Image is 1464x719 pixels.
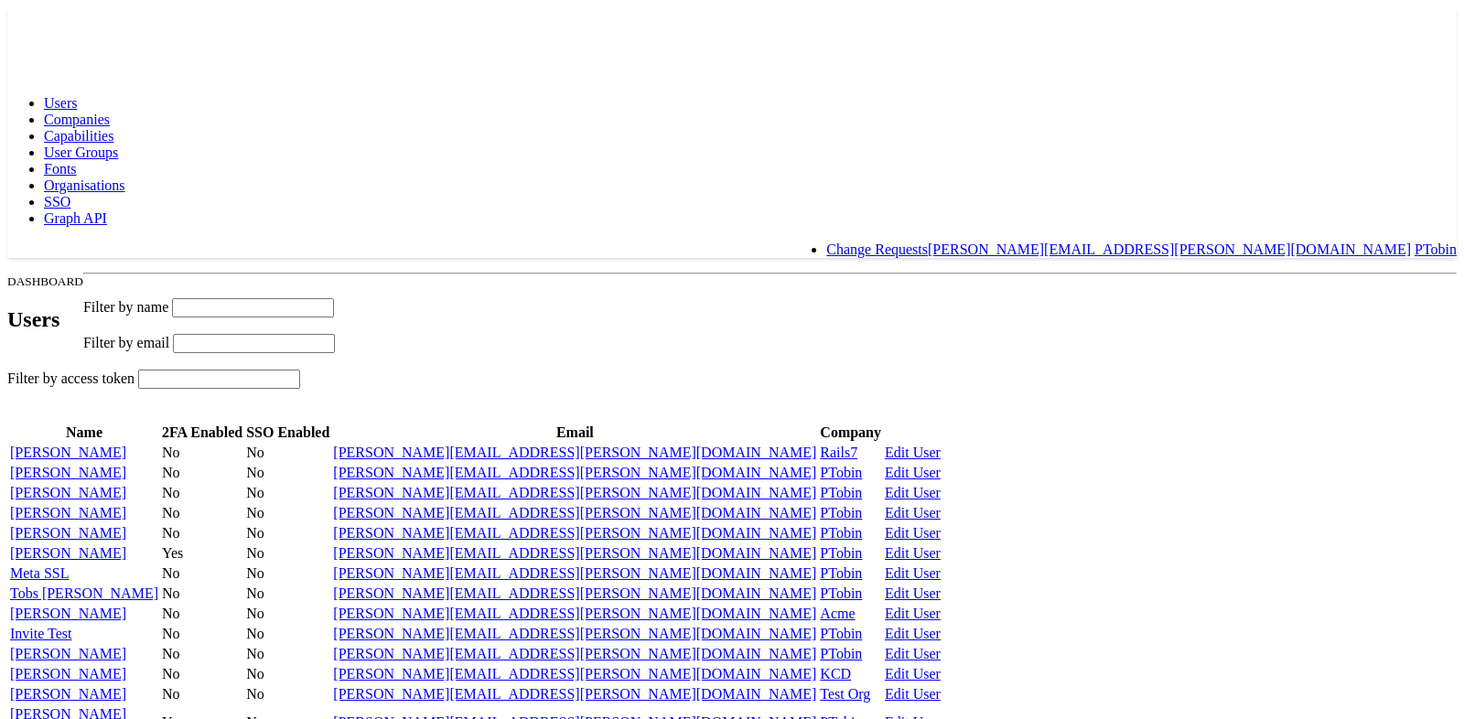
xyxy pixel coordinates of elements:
a: Invite Test [10,626,71,641]
a: SSO [44,194,70,209]
a: [PERSON_NAME] [10,505,126,520]
a: [PERSON_NAME][EMAIL_ADDRESS][PERSON_NAME][DOMAIN_NAME] [333,505,816,520]
a: Edit User [885,465,941,480]
th: Email [332,424,817,442]
span: No [162,686,180,702]
a: PTobin [820,525,862,541]
th: Company [819,424,882,442]
span: No [246,626,264,641]
a: Edit User [885,545,941,561]
a: [PERSON_NAME] [10,666,126,681]
a: Edit User [885,445,941,460]
a: Tobs [PERSON_NAME] [10,585,158,601]
span: No [162,485,180,500]
span: No [246,505,264,520]
a: [PERSON_NAME][EMAIL_ADDRESS][PERSON_NAME][DOMAIN_NAME] [928,241,1411,257]
span: No [162,606,180,621]
a: [PERSON_NAME][EMAIL_ADDRESS][PERSON_NAME][DOMAIN_NAME] [333,465,816,480]
a: Rails7 [820,445,857,460]
a: PTobin [820,565,862,581]
a: Edit User [885,686,941,702]
a: PTobin [820,585,862,601]
a: [PERSON_NAME] [10,686,126,702]
a: [PERSON_NAME][EMAIL_ADDRESS][PERSON_NAME][DOMAIN_NAME] [333,525,816,541]
span: No [162,585,180,601]
a: Graph API [44,210,107,226]
a: Companies [44,112,110,127]
a: Test Org [820,686,870,702]
span: No [246,646,264,661]
span: No [162,666,180,681]
th: SSO Enabled [245,424,330,442]
a: [PERSON_NAME][EMAIL_ADDRESS][PERSON_NAME][DOMAIN_NAME] [333,565,816,581]
a: Edit User [885,606,941,621]
a: [PERSON_NAME] [10,485,126,500]
span: No [246,465,264,480]
a: Edit User [885,505,941,520]
span: Filter by name [83,299,168,315]
a: KCD [820,666,851,681]
span: No [162,525,180,541]
small: DASHBOARD [7,274,83,288]
a: [PERSON_NAME][EMAIL_ADDRESS][PERSON_NAME][DOMAIN_NAME] [333,545,816,561]
th: Name [9,424,159,442]
a: Organisations [44,177,125,193]
a: User Groups [44,145,118,160]
a: Edit User [885,626,941,641]
span: No [246,585,264,601]
span: No [162,505,180,520]
a: [PERSON_NAME][EMAIL_ADDRESS][PERSON_NAME][DOMAIN_NAME] [333,646,816,661]
span: Yes [162,545,183,561]
span: No [162,565,180,581]
span: Filter by email [83,335,169,350]
a: [PERSON_NAME] [10,525,126,541]
a: Meta SSL [10,565,69,581]
a: PTobin [820,505,862,520]
a: PTobin [820,646,862,661]
span: No [246,666,264,681]
a: [PERSON_NAME][EMAIL_ADDRESS][PERSON_NAME][DOMAIN_NAME] [333,666,816,681]
a: PTobin [820,465,862,480]
a: [PERSON_NAME][EMAIL_ADDRESS][PERSON_NAME][DOMAIN_NAME] [333,686,816,702]
a: Edit User [885,565,941,581]
a: PTobin [820,545,862,561]
a: [PERSON_NAME] [10,545,126,561]
a: Edit User [885,525,941,541]
span: No [246,525,264,541]
a: Fonts [44,161,77,177]
a: [PERSON_NAME] [10,606,126,621]
a: Change Requests [826,241,928,257]
a: [PERSON_NAME][EMAIL_ADDRESS][PERSON_NAME][DOMAIN_NAME] [333,626,816,641]
a: [PERSON_NAME] [10,445,126,460]
a: [PERSON_NAME][EMAIL_ADDRESS][PERSON_NAME][DOMAIN_NAME] [333,585,816,601]
a: [PERSON_NAME][EMAIL_ADDRESS][PERSON_NAME][DOMAIN_NAME] [333,485,816,500]
span: No [246,485,264,500]
a: [PERSON_NAME][EMAIL_ADDRESS][PERSON_NAME][DOMAIN_NAME] [333,606,816,621]
a: PTobin [1415,241,1457,257]
a: Edit User [885,666,941,681]
span: Filter by access token [7,370,135,386]
span: No [246,445,264,460]
span: No [162,626,180,641]
a: Edit User [885,646,941,661]
a: Users [44,95,77,111]
a: Edit User [885,485,941,500]
span: No [246,606,264,621]
a: PTobin [820,485,862,500]
span: No [162,646,180,661]
span: No [162,445,180,460]
a: Capabilities [44,128,113,144]
a: PTobin [820,626,862,641]
a: [PERSON_NAME][EMAIL_ADDRESS][PERSON_NAME][DOMAIN_NAME] [333,445,816,460]
span: No [246,545,264,561]
a: Acme [820,606,855,621]
a: [PERSON_NAME] [10,646,126,661]
th: 2FA Enabled [161,424,243,442]
span: No [162,465,180,480]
